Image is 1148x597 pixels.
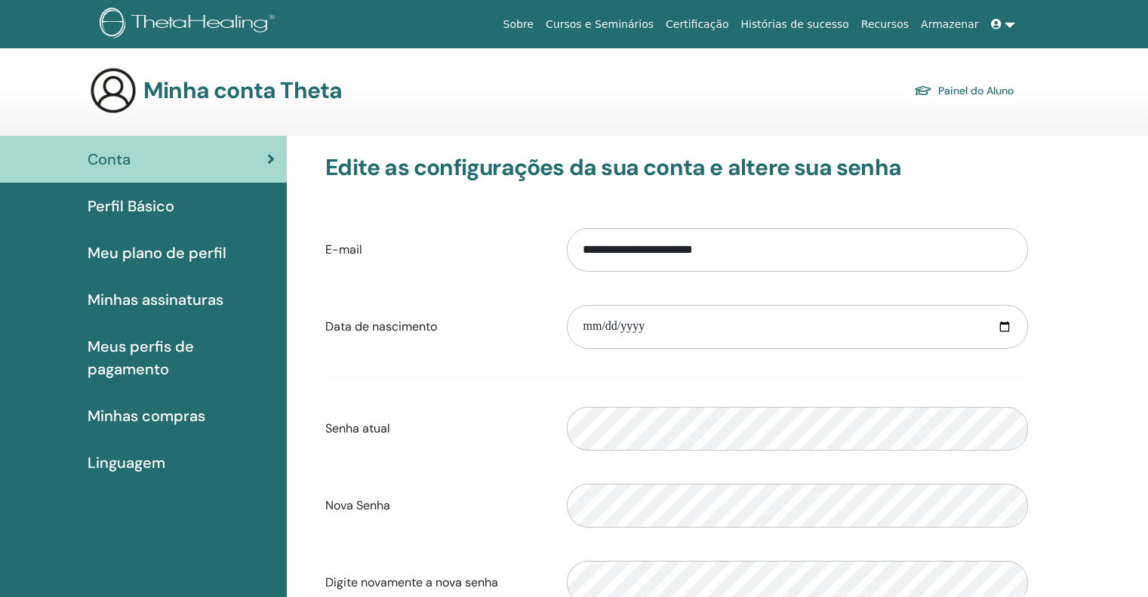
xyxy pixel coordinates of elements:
span: Perfil Básico [88,195,174,217]
a: Recursos [855,11,915,38]
img: generic-user-icon.jpg [89,66,137,115]
img: logo.png [100,8,280,42]
span: Minhas assinaturas [88,288,223,311]
a: Painel do Aluno [914,80,1014,101]
a: Histórias de sucesso [735,11,855,38]
label: E-mail [314,235,556,264]
span: Meus perfis de pagamento [88,335,275,380]
span: Linguagem [88,451,165,474]
a: Sobre [497,11,540,38]
a: Certificação [660,11,734,38]
label: Nova Senha [314,491,556,520]
label: Senha atual [314,414,556,443]
label: Data de nascimento [314,312,556,341]
a: Armazenar [915,11,984,38]
span: Meu plano de perfil [88,242,226,264]
label: Digite novamente a nova senha [314,568,556,597]
h3: Edite as configurações da sua conta e altere sua senha [325,154,1028,181]
a: Cursos e Seminários [540,11,660,38]
h3: Minha conta Theta [143,77,342,104]
img: graduation-cap.svg [914,85,932,97]
span: Conta [88,148,131,171]
span: Minhas compras [88,405,205,427]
